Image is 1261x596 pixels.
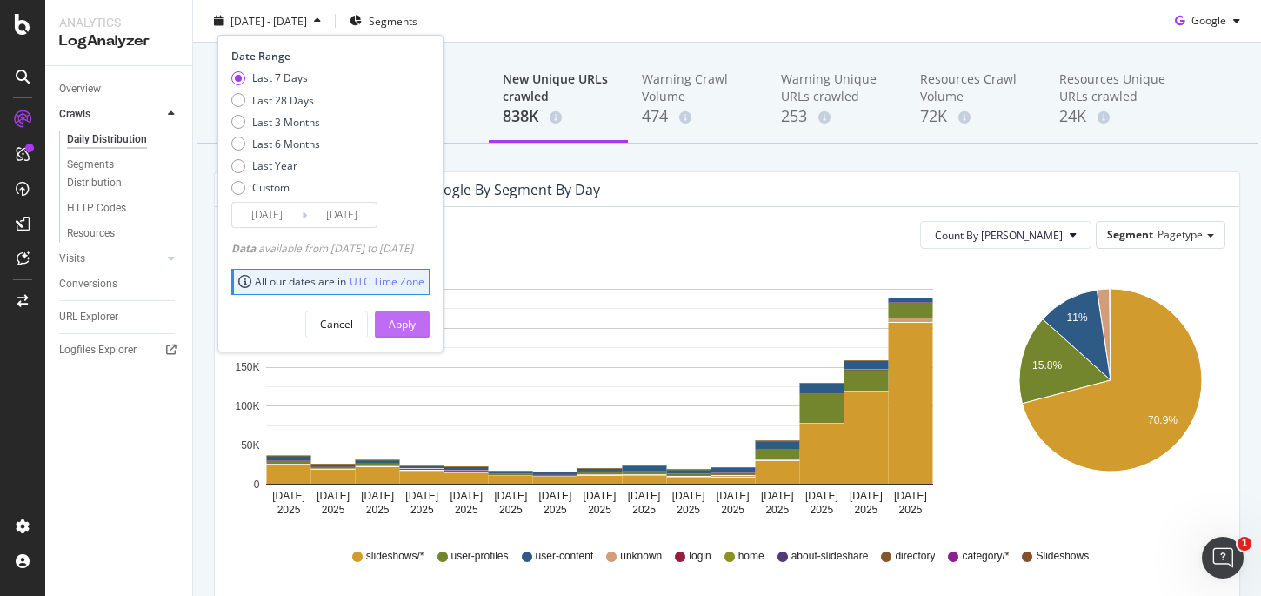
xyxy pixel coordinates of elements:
[781,105,892,128] div: 253
[307,203,377,227] input: End Date
[1032,359,1062,372] text: 15.8%
[738,549,764,564] span: home
[810,504,833,516] text: 2025
[59,105,90,124] div: Crawls
[850,490,883,502] text: [DATE]
[231,241,413,256] div: available from [DATE] to [DATE]
[252,92,314,107] div: Last 28 Days
[503,70,614,105] div: New Unique URLs crawled
[544,504,567,516] text: 2025
[235,362,259,374] text: 150K
[231,158,320,173] div: Last Year
[322,504,345,516] text: 2025
[410,504,434,516] text: 2025
[791,549,869,564] span: about-slideshare
[805,490,838,502] text: [DATE]
[628,490,661,502] text: [DATE]
[721,504,744,516] text: 2025
[389,317,416,331] div: Apply
[232,203,302,227] input: Start Date
[272,490,305,502] text: [DATE]
[366,549,424,564] span: slideshows/*
[455,504,478,516] text: 2025
[451,549,509,564] span: user-profiles
[59,14,178,31] div: Analytics
[895,549,935,564] span: directory
[317,490,350,502] text: [DATE]
[935,228,1063,243] span: Count By Day
[252,114,320,129] div: Last 3 Months
[59,105,163,124] a: Crawls
[254,479,260,491] text: 0
[1059,105,1171,128] div: 24K
[67,156,163,192] div: Segments Distribution
[241,439,259,452] text: 50K
[781,70,892,105] div: Warning Unique URLs crawled
[962,549,1009,564] span: category/*
[350,274,424,289] a: UTC Time Zone
[689,549,711,564] span: login
[1059,70,1171,105] div: Resources Unique URLs crawled
[235,400,259,412] text: 100K
[450,490,483,502] text: [DATE]
[59,308,118,326] div: URL Explorer
[231,92,320,107] div: Last 28 Days
[231,241,258,256] span: Data
[59,250,163,268] a: Visits
[588,504,611,516] text: 2025
[503,105,614,128] div: 838K
[1202,537,1244,579] iframe: Intercom live chat
[855,504,878,516] text: 2025
[67,131,147,149] div: Daily Distribution
[59,80,101,98] div: Overview
[231,70,320,85] div: Last 7 Days
[59,341,180,359] a: Logfiles Explorer
[238,274,424,289] div: All our dates are in
[1191,13,1226,28] span: Google
[207,7,328,35] button: [DATE] - [DATE]
[252,180,290,195] div: Custom
[405,490,438,502] text: [DATE]
[59,275,180,293] a: Conversions
[1107,227,1153,242] span: Segment
[67,224,115,243] div: Resources
[361,490,394,502] text: [DATE]
[996,263,1225,524] svg: A chart.
[920,70,1031,105] div: Resources Crawl Volume
[761,490,794,502] text: [DATE]
[494,490,527,502] text: [DATE]
[252,158,297,173] div: Last Year
[305,310,368,338] button: Cancel
[1036,549,1089,564] span: Slideshows
[1158,227,1203,242] span: Pagetype
[67,131,180,149] a: Daily Distribution
[539,490,572,502] text: [DATE]
[231,137,320,151] div: Last 6 Months
[642,70,753,105] div: Warning Crawl Volume
[59,250,85,268] div: Visits
[1168,7,1247,35] button: Google
[672,490,705,502] text: [DATE]
[677,504,700,516] text: 2025
[59,308,180,326] a: URL Explorer
[536,549,594,564] span: user-content
[343,7,424,35] button: Segments
[252,70,308,85] div: Last 7 Days
[632,504,656,516] text: 2025
[366,504,390,516] text: 2025
[894,490,927,502] text: [DATE]
[67,156,180,192] a: Segments Distribution
[231,180,320,195] div: Custom
[642,105,753,128] div: 474
[67,199,180,218] a: HTTP Codes
[252,137,320,151] div: Last 6 Months
[369,13,417,28] span: Segments
[59,275,117,293] div: Conversions
[229,263,970,524] svg: A chart.
[584,490,617,502] text: [DATE]
[1238,537,1251,551] span: 1
[1067,311,1088,324] text: 11%
[59,31,178,51] div: LogAnalyzer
